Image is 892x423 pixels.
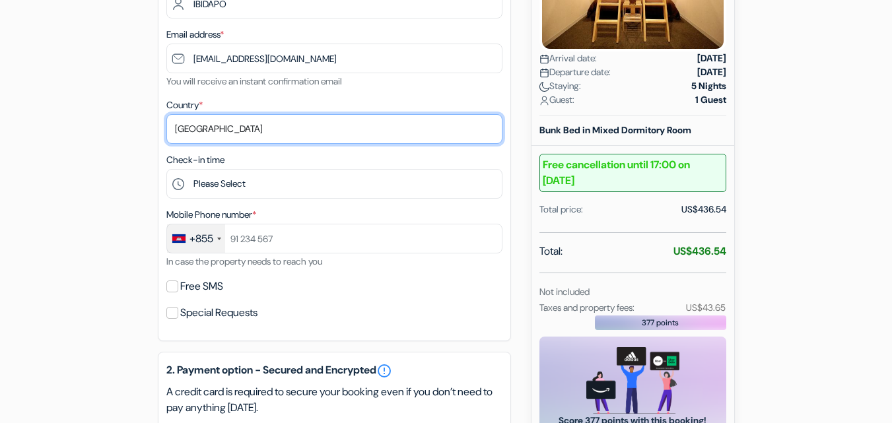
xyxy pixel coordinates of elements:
[166,363,502,379] h5: 2. Payment option - Secured and Encrypted
[166,98,203,112] label: Country
[189,231,213,247] div: +855
[539,124,691,136] b: Bunk Bed in Mixed Dormitory Room
[539,68,549,78] img: calendar.svg
[167,224,225,253] div: Cambodia (កម្ពុជា): +855
[539,79,581,93] span: Staying:
[539,203,583,216] div: Total price:
[539,244,563,259] span: Total:
[539,302,635,313] small: Taxes and property fees:
[691,79,726,93] strong: 5 Nights
[539,65,611,79] span: Departure date:
[686,302,726,313] small: US$43.65
[180,304,257,322] label: Special Requests
[586,347,679,414] img: gift_card_hero_new.png
[180,277,223,296] label: Free SMS
[539,286,590,298] small: Not included
[539,51,597,65] span: Arrival date:
[539,82,549,92] img: moon.svg
[166,208,256,222] label: Mobile Phone number
[166,75,342,87] small: You will receive an instant confirmation email
[166,153,224,167] label: Check-in time
[166,44,502,73] input: Enter email address
[166,28,224,42] label: Email address
[166,224,502,253] input: 91 234 567
[673,244,726,258] strong: US$436.54
[697,65,726,79] strong: [DATE]
[539,96,549,106] img: user_icon.svg
[539,93,574,107] span: Guest:
[166,384,502,416] p: A credit card is required to secure your booking even if you don’t need to pay anything [DATE].
[642,317,679,329] span: 377 points
[697,51,726,65] strong: [DATE]
[695,93,726,107] strong: 1 Guest
[376,363,392,379] a: error_outline
[539,154,726,192] b: Free cancellation until 17:00 on [DATE]
[681,203,726,216] div: US$436.54
[166,255,322,267] small: In case the property needs to reach you
[539,54,549,64] img: calendar.svg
